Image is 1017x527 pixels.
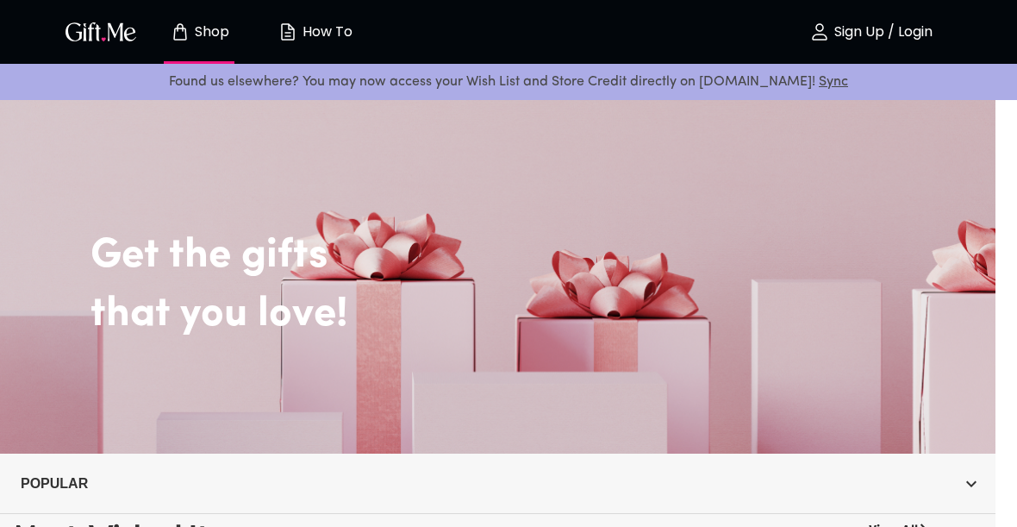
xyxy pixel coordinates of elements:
[14,467,982,499] button: Popular
[152,4,246,60] button: Store page
[278,22,298,42] img: how-to.svg
[62,19,140,44] img: GiftMe Logo
[267,4,362,60] button: How To
[784,4,957,60] button: Sign Up / Login
[90,179,983,281] h2: Get the gifts
[819,75,848,89] a: Sync
[21,473,975,494] span: Popular
[830,25,933,40] p: Sign Up / Login
[90,290,983,340] h2: that you love!
[60,22,141,42] button: GiftMe Logo
[190,25,229,40] p: Shop
[14,71,1003,93] p: Found us elsewhere? You may now access your Wish List and Store Credit directly on [DOMAIN_NAME]!
[298,25,353,40] p: How To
